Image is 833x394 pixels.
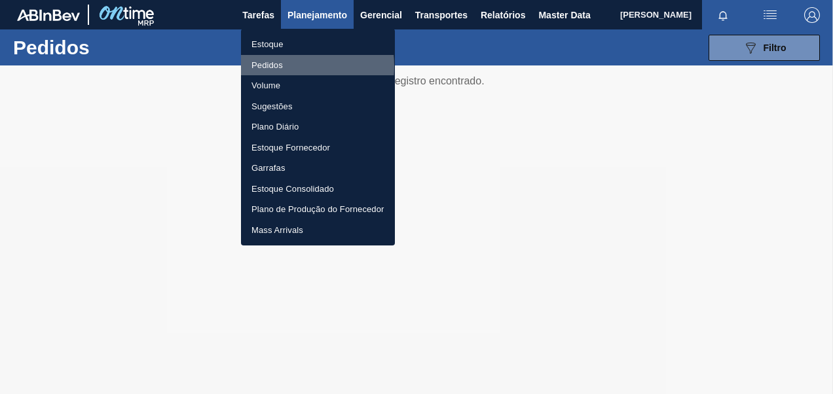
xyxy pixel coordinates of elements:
a: Pedidos [241,55,395,76]
a: Estoque Consolidado [241,179,395,200]
a: Sugestões [241,96,395,117]
a: Plano de Produção do Fornecedor [241,199,395,220]
a: Garrafas [241,158,395,179]
a: Mass Arrivals [241,220,395,241]
a: Estoque Fornecedor [241,137,395,158]
a: Volume [241,75,395,96]
a: Estoque [241,34,395,55]
a: Plano Diário [241,116,395,137]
